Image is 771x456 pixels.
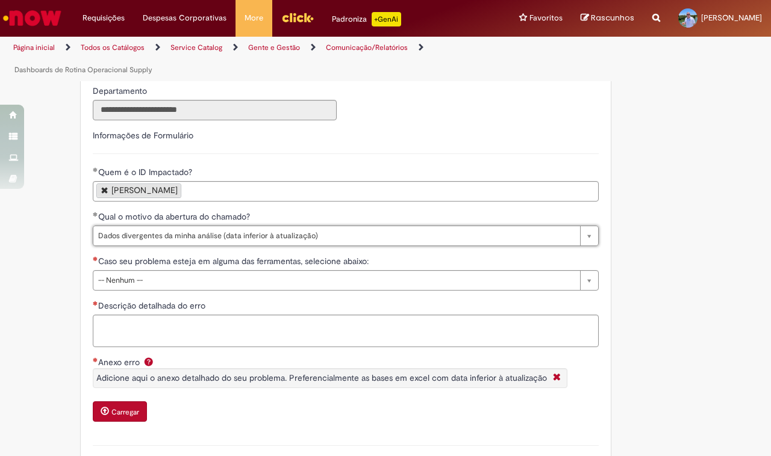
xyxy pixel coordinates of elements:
[14,65,152,75] a: Dashboards de Rotina Operacional Supply
[98,211,252,222] span: Qual o motivo da abertura do chamado?
[98,357,142,368] span: Anexo erro
[9,37,505,81] ul: Trilhas de página
[372,12,401,26] p: +GenAi
[550,372,564,384] i: Fechar More information Por question_anexo_erro
[701,13,762,23] span: [PERSON_NAME]
[143,12,226,24] span: Despesas Corporativas
[93,301,98,306] span: Necessários
[281,8,314,26] img: click_logo_yellow_360x200.png
[93,130,193,141] label: Informações de Formulário
[98,167,195,177] span: Quem é o ID Impactado?
[529,12,563,24] span: Favoritos
[93,212,98,217] span: Obrigatório Preenchido
[111,407,139,417] small: Carregar
[581,13,634,24] a: Rascunhos
[98,226,574,245] span: Dados divergentes da minha análise (data inferior à atualização)
[93,357,98,362] span: Necessários
[93,167,98,172] span: Obrigatório Preenchido
[326,43,408,52] a: Comunicação/Relatórios
[248,43,300,52] a: Gente e Gestão
[98,300,208,311] span: Descrição detalhada do erro
[332,12,401,26] div: Padroniza
[93,401,147,422] button: Carregar anexo de Anexo erro Required
[98,256,371,267] span: Caso seu problema esteja em alguma das ferramentas, selecione abaixo:
[170,43,222,52] a: Service Catalog
[83,12,125,24] span: Requisições
[93,256,98,261] span: Necessários
[81,43,145,52] a: Todos os Catálogos
[142,357,156,366] span: Ajuda para Anexo erro
[96,372,547,383] span: Adicione aqui o anexo detalhado do seu problema. Preferencialmente as bases em excel com data inf...
[13,43,55,52] a: Página inicial
[93,85,149,97] label: Somente leitura - Departamento
[101,186,108,194] a: Remover Antonio Donizete Batista Pescinelli de Quem é o ID Impactado?
[93,315,599,348] textarea: Descrição detalhada do erro
[245,12,263,24] span: More
[93,100,337,120] input: Departamento
[93,85,149,96] span: Somente leitura - Departamento
[98,271,574,290] span: -- Nenhum --
[591,12,634,23] span: Rascunhos
[1,6,63,30] img: ServiceNow
[111,186,178,194] div: [PERSON_NAME]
